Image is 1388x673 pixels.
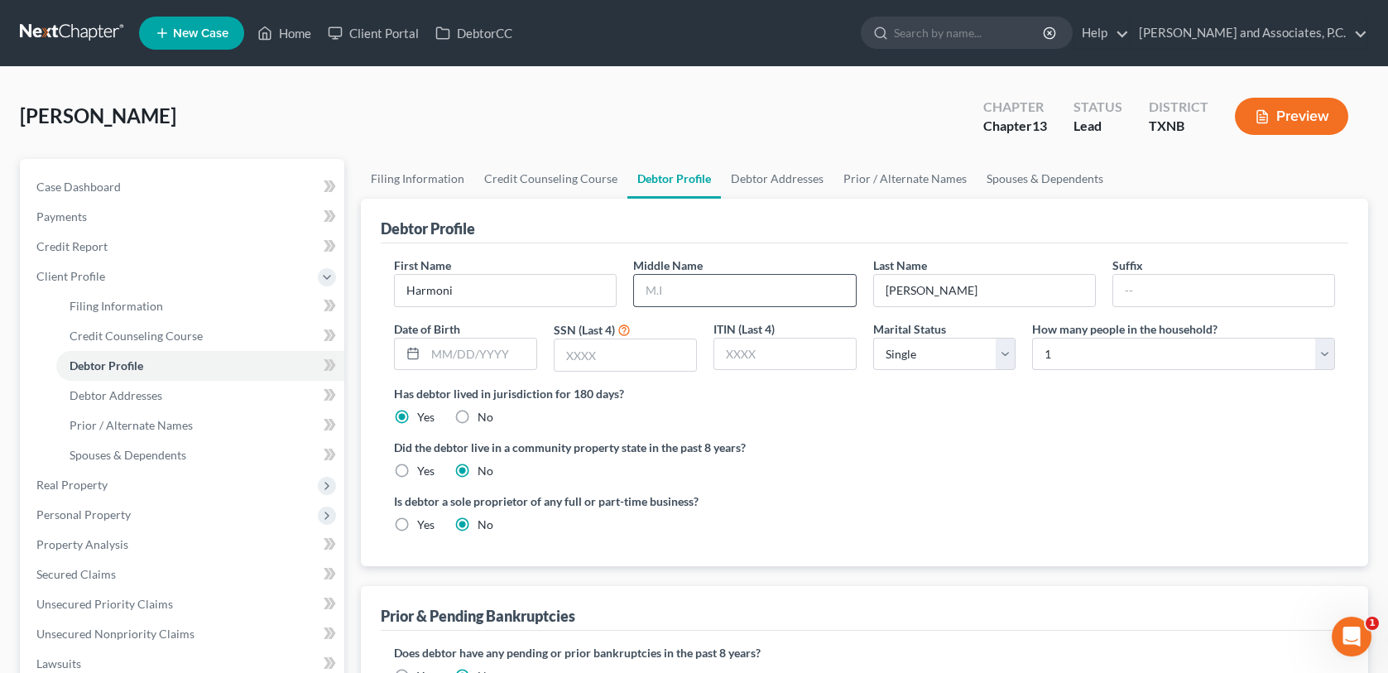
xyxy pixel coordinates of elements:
a: Client Portal [319,18,427,48]
span: Property Analysis [36,537,128,551]
input: -- [1113,275,1334,306]
label: Date of Birth [394,320,460,338]
label: Marital Status [873,320,946,338]
span: [PERSON_NAME] [20,103,176,127]
div: Debtor Profile [381,219,475,238]
span: Debtor Addresses [70,388,162,402]
label: Has debtor lived in jurisdiction for 180 days? [394,385,1335,402]
span: Spouses & Dependents [70,448,186,462]
a: Spouses & Dependents [56,440,344,470]
span: Unsecured Nonpriority Claims [36,627,195,641]
input: XXXX [714,339,856,370]
div: Lead [1073,117,1122,136]
label: No [478,517,493,533]
label: Is debtor a sole proprietor of any full or part-time business? [394,493,856,510]
a: Prior / Alternate Names [833,159,977,199]
div: TXNB [1149,117,1208,136]
div: Status [1073,98,1122,117]
a: Unsecured Priority Claims [23,589,344,619]
a: DebtorCC [427,18,521,48]
a: Spouses & Dependents [977,159,1113,199]
a: Filing Information [361,159,474,199]
span: New Case [173,27,228,40]
a: Debtor Addresses [721,159,833,199]
iframe: Intercom live chat [1332,617,1371,656]
span: Credit Report [36,239,108,253]
a: Prior / Alternate Names [56,411,344,440]
span: Secured Claims [36,567,116,581]
div: Chapter [983,98,1047,117]
label: Yes [417,463,435,479]
span: Debtor Profile [70,358,143,373]
a: Property Analysis [23,530,344,560]
label: Yes [417,409,435,425]
input: -- [874,275,1095,306]
a: Debtor Profile [56,351,344,381]
a: Filing Information [56,291,344,321]
input: Search by name... [894,17,1045,48]
a: Debtor Profile [627,159,721,199]
a: Secured Claims [23,560,344,589]
label: First Name [394,257,451,274]
label: No [478,409,493,425]
button: Preview [1235,98,1348,135]
label: Last Name [873,257,927,274]
label: Middle Name [633,257,703,274]
label: Yes [417,517,435,533]
span: Client Profile [36,269,105,283]
a: Credit Counseling Course [56,321,344,351]
a: Unsecured Nonpriority Claims [23,619,344,649]
a: Home [249,18,319,48]
label: No [478,463,493,479]
span: Lawsuits [36,656,81,671]
a: Credit Counseling Course [474,159,627,199]
span: Unsecured Priority Claims [36,597,173,611]
span: Real Property [36,478,108,492]
a: Debtor Addresses [56,381,344,411]
input: -- [395,275,616,306]
input: MM/DD/YYYY [425,339,536,370]
span: 1 [1366,617,1379,630]
span: Filing Information [70,299,163,313]
a: [PERSON_NAME] and Associates, P.C. [1131,18,1367,48]
a: Payments [23,202,344,232]
label: SSN (Last 4) [554,321,615,339]
a: Case Dashboard [23,172,344,202]
a: Help [1073,18,1129,48]
a: Credit Report [23,232,344,262]
span: Case Dashboard [36,180,121,194]
div: Prior & Pending Bankruptcies [381,606,575,626]
div: Chapter [983,117,1047,136]
label: ITIN (Last 4) [713,320,775,338]
label: Suffix [1112,257,1143,274]
span: Payments [36,209,87,224]
label: Did the debtor live in a community property state in the past 8 years? [394,439,1335,456]
div: District [1149,98,1208,117]
label: Does debtor have any pending or prior bankruptcies in the past 8 years? [394,644,1335,661]
span: 13 [1032,118,1047,133]
input: XXXX [555,339,696,371]
label: How many people in the household? [1032,320,1218,338]
span: Prior / Alternate Names [70,418,193,432]
span: Personal Property [36,507,131,522]
input: M.I [634,275,855,306]
span: Credit Counseling Course [70,329,203,343]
